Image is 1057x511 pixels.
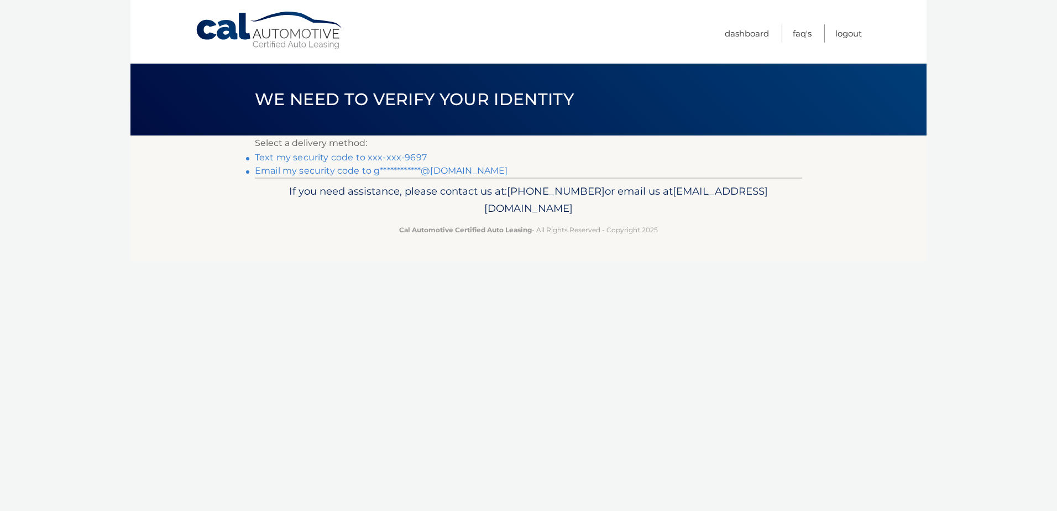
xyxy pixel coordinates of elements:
strong: Cal Automotive Certified Auto Leasing [399,226,532,234]
a: Dashboard [725,24,769,43]
p: If you need assistance, please contact us at: or email us at [262,182,795,218]
p: Select a delivery method: [255,135,802,151]
span: We need to verify your identity [255,89,574,109]
a: Text my security code to xxx-xxx-9697 [255,152,427,163]
a: FAQ's [793,24,812,43]
p: - All Rights Reserved - Copyright 2025 [262,224,795,236]
a: Logout [835,24,862,43]
a: Cal Automotive [195,11,344,50]
span: [PHONE_NUMBER] [507,185,605,197]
